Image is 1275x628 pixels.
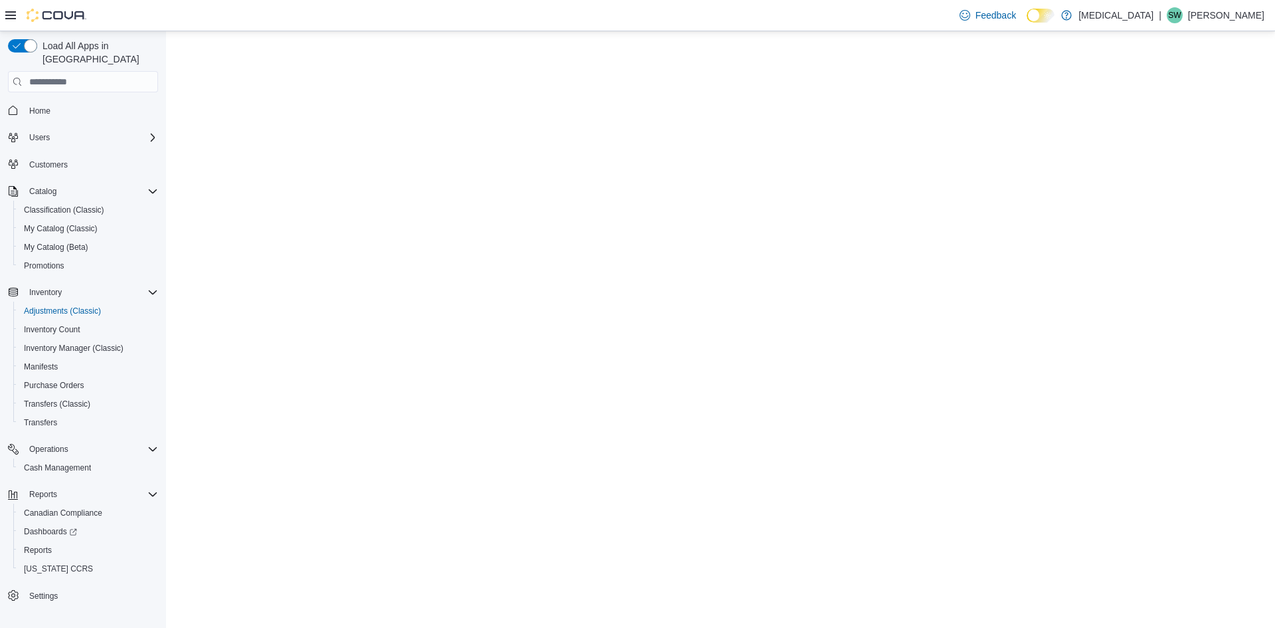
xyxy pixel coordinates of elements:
span: [US_STATE] CCRS [24,564,93,574]
span: Operations [24,441,158,457]
span: Inventory Count [19,322,158,338]
button: My Catalog (Beta) [13,238,163,257]
span: Canadian Compliance [24,508,102,518]
button: [US_STATE] CCRS [13,560,163,578]
span: Customers [29,159,68,170]
a: Purchase Orders [19,377,90,393]
span: My Catalog (Beta) [24,242,88,253]
span: Home [29,106,50,116]
button: Inventory [24,284,67,300]
span: Adjustments (Classic) [19,303,158,319]
span: Users [24,130,158,146]
input: Dark Mode [1027,9,1055,23]
span: My Catalog (Beta) [19,239,158,255]
span: Purchase Orders [19,377,158,393]
span: Inventory Manager (Classic) [19,340,158,356]
span: Inventory [29,287,62,298]
a: Cash Management [19,460,96,476]
span: Classification (Classic) [24,205,104,215]
button: Canadian Compliance [13,504,163,522]
a: Home [24,103,56,119]
button: Users [24,130,55,146]
p: [PERSON_NAME] [1188,7,1264,23]
span: Classification (Classic) [19,202,158,218]
button: Manifests [13,358,163,376]
span: Canadian Compliance [19,505,158,521]
span: Reports [24,486,158,502]
span: Cash Management [24,463,91,473]
button: Settings [3,586,163,605]
a: Transfers (Classic) [19,396,96,412]
span: Manifests [19,359,158,375]
button: Operations [3,440,163,459]
button: Adjustments (Classic) [13,302,163,320]
div: Sonny Wong [1167,7,1183,23]
span: Load All Apps in [GEOGRAPHIC_DATA] [37,39,158,66]
span: Inventory [24,284,158,300]
a: Customers [24,157,73,173]
span: Feedback [976,9,1016,22]
span: Washington CCRS [19,561,158,577]
button: Inventory [3,283,163,302]
a: Transfers [19,415,62,431]
span: Home [24,102,158,118]
button: Purchase Orders [13,376,163,395]
button: Catalog [3,182,163,201]
span: Adjustments (Classic) [24,306,101,316]
span: Transfers [19,415,158,431]
button: Catalog [24,183,62,199]
a: Canadian Compliance [19,505,108,521]
a: Dashboards [19,524,82,540]
span: Transfers (Classic) [19,396,158,412]
button: Transfers (Classic) [13,395,163,413]
a: Settings [24,588,63,604]
span: Users [29,132,50,143]
a: Inventory Manager (Classic) [19,340,129,356]
span: SW [1168,7,1181,23]
p: | [1159,7,1161,23]
span: Settings [29,591,58,601]
span: Promotions [19,258,158,274]
span: Reports [29,489,57,500]
span: Customers [24,156,158,173]
span: Transfers [24,417,57,428]
button: Transfers [13,413,163,432]
button: Reports [13,541,163,560]
span: My Catalog (Classic) [24,223,98,234]
button: My Catalog (Classic) [13,219,163,238]
p: [MEDICAL_DATA] [1078,7,1153,23]
button: Customers [3,155,163,174]
span: Inventory Count [24,324,80,335]
a: [US_STATE] CCRS [19,561,98,577]
span: Dashboards [24,526,77,537]
a: Promotions [19,258,70,274]
span: Dashboards [19,524,158,540]
a: Adjustments (Classic) [19,303,106,319]
button: Promotions [13,257,163,275]
span: Promotions [24,261,64,271]
span: Settings [24,587,158,604]
button: Home [3,100,163,120]
button: Users [3,128,163,147]
span: Purchase Orders [24,380,84,391]
span: Reports [19,542,158,558]
span: Catalog [24,183,158,199]
a: Manifests [19,359,63,375]
span: Catalog [29,186,56,197]
a: Dashboards [13,522,163,541]
span: Transfers (Classic) [24,399,90,409]
span: Inventory Manager (Classic) [24,343,124,354]
span: Operations [29,444,68,455]
button: Reports [24,486,62,502]
span: Cash Management [19,460,158,476]
button: Operations [24,441,74,457]
button: Cash Management [13,459,163,477]
a: Reports [19,542,57,558]
a: My Catalog (Beta) [19,239,94,255]
span: Reports [24,545,52,556]
button: Reports [3,485,163,504]
img: Cova [27,9,86,22]
button: Inventory Manager (Classic) [13,339,163,358]
a: Inventory Count [19,322,86,338]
